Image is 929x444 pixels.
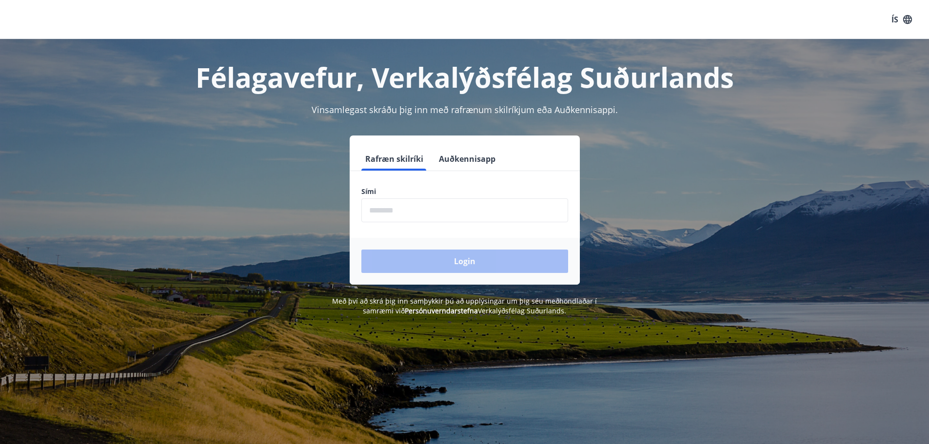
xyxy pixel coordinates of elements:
a: Persónuverndarstefna [405,306,478,315]
button: Auðkennisapp [435,147,499,171]
span: Með því að skrá þig inn samþykkir þú að upplýsingar um þig séu meðhöndlaðar í samræmi við Verkalý... [332,296,597,315]
button: Rafræn skilríki [361,147,427,171]
span: Vinsamlegast skráðu þig inn með rafrænum skilríkjum eða Auðkennisappi. [312,104,618,116]
button: ÍS [886,11,917,28]
label: Sími [361,187,568,196]
h1: Félagavefur, Verkalýðsfélag Suðurlands [125,58,804,96]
